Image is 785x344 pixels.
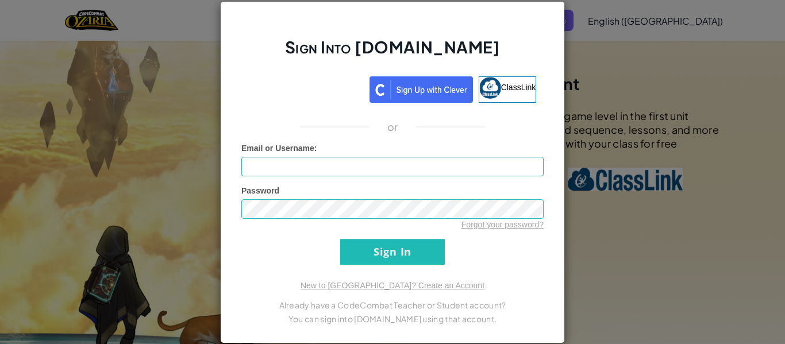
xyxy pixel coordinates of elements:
[479,77,501,99] img: classlink-logo-small.png
[241,36,544,69] h2: Sign Into [DOMAIN_NAME]
[301,281,484,290] a: New to [GEOGRAPHIC_DATA]? Create an Account
[501,82,536,91] span: ClassLink
[387,120,398,134] p: or
[241,186,279,195] span: Password
[370,76,473,103] img: clever_sso_button@2x.png
[241,144,314,153] span: Email or Username
[340,239,445,265] input: Sign In
[461,220,544,229] a: Forgot your password?
[241,298,544,312] p: Already have a CodeCombat Teacher or Student account?
[241,142,317,154] label: :
[243,75,370,101] iframe: Sign in with Google Button
[241,312,544,326] p: You can sign into [DOMAIN_NAME] using that account.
